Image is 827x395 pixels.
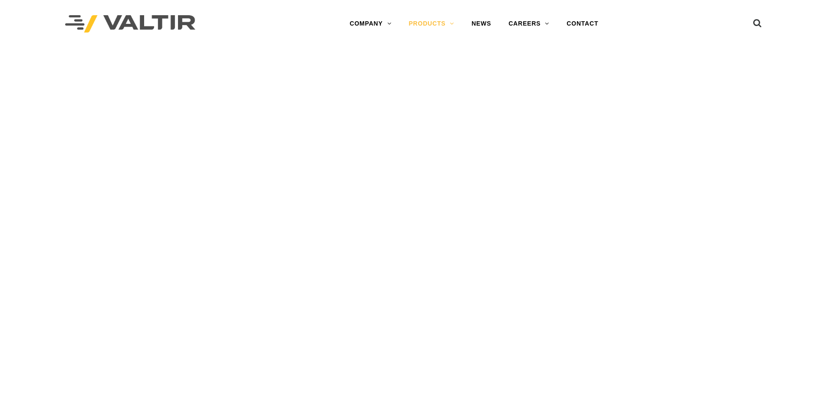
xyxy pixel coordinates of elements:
img: Valtir [65,15,195,33]
a: NEWS [463,15,500,33]
a: CAREERS [500,15,558,33]
a: CONTACT [558,15,607,33]
a: PRODUCTS [400,15,463,33]
a: COMPANY [341,15,400,33]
